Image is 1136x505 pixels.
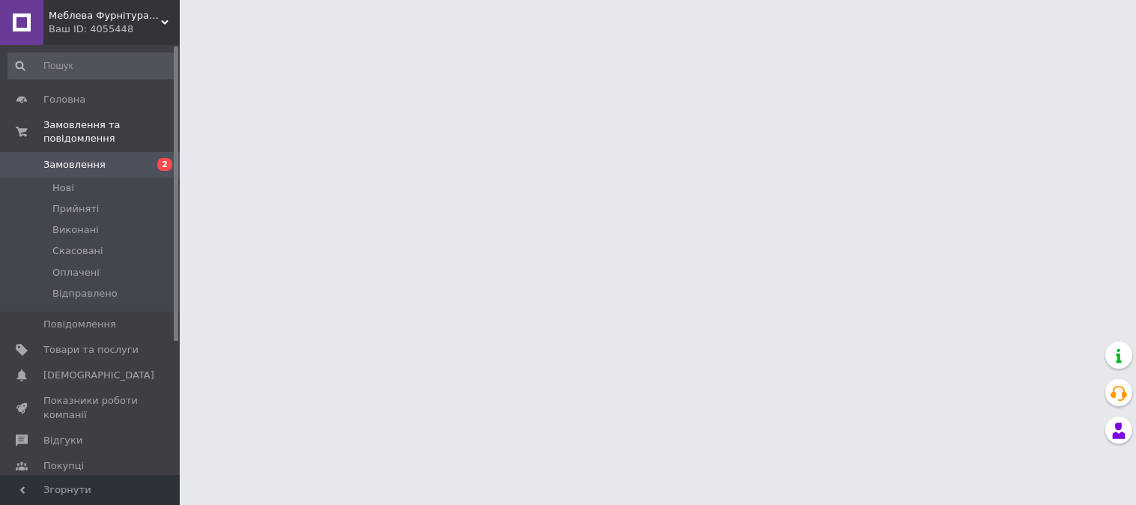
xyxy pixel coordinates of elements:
div: Ваш ID: 4055448 [49,22,180,36]
span: Замовлення та повідомлення [43,118,180,145]
span: Прийняті [52,202,99,216]
span: 2 [157,158,172,171]
span: Замовлення [43,158,106,172]
span: Виконані [52,223,99,237]
span: Відгуки [43,434,82,447]
span: Покупці [43,459,84,473]
span: Товари та послуги [43,343,139,357]
span: Показники роботи компанії [43,394,139,421]
input: Пошук [7,52,177,79]
span: Нові [52,181,74,195]
span: Повідомлення [43,318,116,331]
span: [DEMOGRAPHIC_DATA] [43,369,154,382]
span: Оплачені [52,266,100,279]
span: Відправлено [52,287,118,300]
span: Меблева Фурнітура "Оптовичок" [49,9,161,22]
span: Головна [43,93,85,106]
span: Скасовані [52,244,103,258]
